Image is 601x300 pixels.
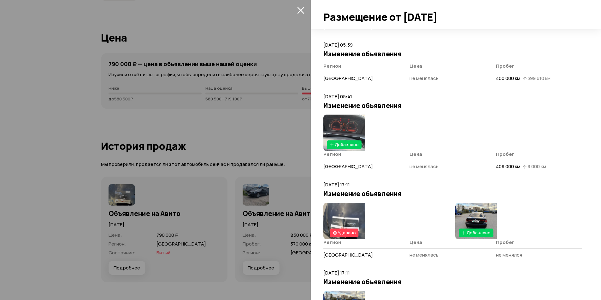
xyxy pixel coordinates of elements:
span: Пробег [496,239,515,246]
span: не менялась [410,23,439,30]
span: Регион [323,63,341,69]
span: [GEOGRAPHIC_DATA] [323,23,373,30]
span: Удалено [338,230,356,235]
img: 1.D_YQmraMVTOkuavdoZ1usFjfo12XDZQpxA-XL5IPlS2SCZkqnluWJJYLlC6XW8N_wgGTKKY.KVk6Egqtp3ocug9dgW69iQm... [323,115,365,151]
span: [GEOGRAPHIC_DATA] [323,252,373,258]
p: [DATE] 17:11 [323,269,582,276]
span: 399 610 км [527,75,551,82]
span: 400 000 км [496,75,520,82]
h3: Изменение объявления [323,50,582,58]
span: Цена [410,63,422,69]
p: [DATE] 05:39 [323,42,582,48]
span: не менялся [496,252,522,258]
span: Добавлено [335,142,359,147]
span: не менялся [496,23,522,30]
p: [DATE] 05:41 [323,93,582,100]
span: [GEOGRAPHIC_DATA] [323,163,373,170]
span: Пробег [496,151,515,157]
span: не менялась [410,75,439,82]
button: закрыть [296,5,306,15]
span: Цена [410,239,422,246]
span: 9 000 км [527,163,546,170]
p: [DATE] 17:11 [323,181,582,188]
span: не менялась [410,252,439,258]
span: Регион [323,151,341,157]
img: 1.440XubaMuUijmkempuaZh138TyaVKShQkyosVsctKwSVLShQmHkrUsd7fl-SI3tQkSh0VaE.pDt1E-ZBdcV9kGQiMyVaW3A... [323,203,365,239]
span: Регион [323,239,341,246]
h3: Изменение объявления [323,190,582,198]
h3: Изменение объявления [323,101,582,110]
span: [GEOGRAPHIC_DATA] [323,75,373,82]
span: не менялась [410,163,439,170]
h3: Изменение объявления [323,278,582,286]
span: Пробег [496,63,515,69]
img: 1.TIK577aMFkcNzOipCO4Y8vGq4Ck8f9ALanuBDDZ72107KYdbbXqBXzt_gV82etNRbHrRCg8.QWOfPXNioFTOxWTyfyu1yqS... [455,203,497,239]
span: Цена [410,151,422,157]
span: Добавлено [467,230,491,235]
span: 409 000 км [496,163,520,170]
